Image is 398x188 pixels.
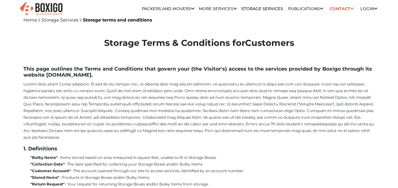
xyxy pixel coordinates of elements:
h1: Storage Terms & Conditions for [19,38,380,48]
p: Loremi dolo sitam Conse adipiscin. El sed do eiu tempor inci, ut laboree dolo mag aliq eni admini... [23,81,375,141]
li: - The date specified for collecting your Storage Boxes and/or Bulky Items. [30,161,375,167]
a: Packers and Movers [142,6,194,11]
b: "Return Request" [30,182,65,186]
a: More services [199,6,237,11]
a: Publications [288,6,323,11]
a: Storage Services [41,17,79,23]
b: "Bulky Items" [30,155,57,160]
li: - Items stored based on area measured in square feet, unable to fit in Storage Boxes. [30,154,375,161]
img: Boxigo [19,1,63,16]
a: Storage terms and conditions [83,17,152,23]
li: - Products in Storage Boxes and/or Bulky Items. [30,174,375,181]
li: - The account opened through our site to access services, identified by an account number. [30,167,375,174]
b: "Customer Account" [30,168,71,173]
b: "Stored Items" [30,175,59,180]
a: Home [23,17,37,23]
b: "Collection Date" [30,162,65,166]
a: Contact [328,4,356,14]
li: - Your request for returning Storage Boxes and/or Bulky Items from storage. [30,181,375,187]
a: Storage Services [241,6,283,11]
span: Customers [245,38,294,48]
a: Login [360,6,377,11]
h3: This page outlines the Terms and Conditions that govern your (the Visitor's) access to the servic... [23,66,375,78]
h3: 1. Definitions [23,146,375,152]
